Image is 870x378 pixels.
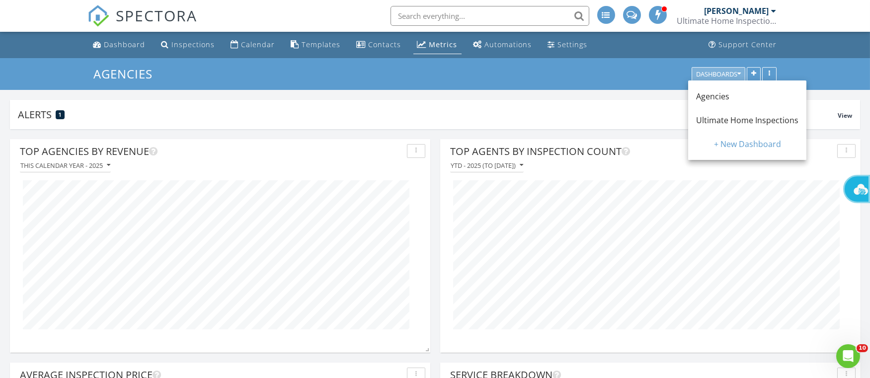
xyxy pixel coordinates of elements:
div: Top Agencies by Revenue [20,144,403,159]
span: 10 [857,344,868,352]
div: Calendar [241,40,275,49]
div: [PERSON_NAME] [705,6,769,16]
a: Calendar [227,36,279,54]
div: Dashboards [696,71,741,77]
a: Dashboard [89,36,150,54]
input: Search everything... [391,6,589,26]
a: Automations (Advanced) [470,36,536,54]
a: Inspections [158,36,219,54]
span: SPECTORA [116,5,198,26]
a: Agencies [93,66,161,82]
a: Contacts [353,36,405,54]
button: This calendar year - 2025 [20,159,111,172]
div: Ultimate Home Inspections, LLC [677,16,777,26]
a: Metrics [413,36,462,54]
div: Contacts [369,40,401,49]
div: + New Dashboard [696,138,798,150]
div: Dashboard [104,40,146,49]
button: Dashboards [692,67,745,81]
a: Templates [287,36,345,54]
iframe: Intercom live chat [836,344,860,368]
div: Support Center [719,40,777,49]
div: Inspections [172,40,215,49]
div: Settings [558,40,588,49]
div: Metrics [429,40,458,49]
div: This calendar year - 2025 [20,162,110,169]
a: Settings [544,36,592,54]
div: Top Agents by Inspection Count [450,144,833,159]
div: YTD - 2025 (to [DATE]) [451,162,523,169]
a: Support Center [705,36,781,54]
div: Templates [302,40,341,49]
button: YTD - 2025 (to [DATE]) [450,159,524,172]
div: Alerts [18,108,838,121]
span: 1 [59,111,62,118]
span: Ultimate Home Inspections [696,115,798,126]
div: Automations [485,40,532,49]
span: Agencies [696,91,729,102]
span: View [838,111,852,120]
a: SPECTORA [87,13,198,34]
img: The Best Home Inspection Software - Spectora [87,5,109,27]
